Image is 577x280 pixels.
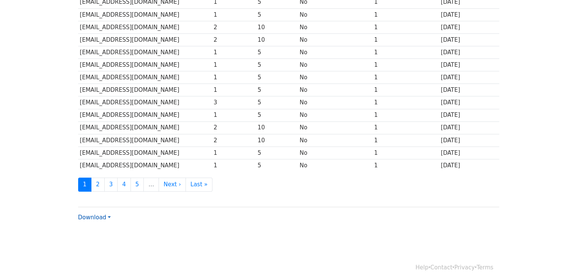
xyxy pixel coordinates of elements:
td: 1 [372,59,439,71]
td: 1 [372,146,439,159]
td: 5 [256,46,298,59]
td: [DATE] [439,59,499,71]
td: 1 [372,159,439,171]
td: [EMAIL_ADDRESS][DOMAIN_NAME] [78,46,212,59]
td: [DATE] [439,46,499,59]
td: [EMAIL_ADDRESS][DOMAIN_NAME] [78,121,212,134]
td: [DATE] [439,84,499,96]
td: [EMAIL_ADDRESS][DOMAIN_NAME] [78,21,212,33]
a: Privacy [454,264,475,271]
td: No [298,109,372,121]
td: [DATE] [439,21,499,33]
td: 1 [372,8,439,21]
td: 2 [212,121,256,134]
td: [DATE] [439,96,499,109]
td: 1 [212,84,256,96]
td: [DATE] [439,159,499,171]
td: 5 [256,146,298,159]
td: [EMAIL_ADDRESS][DOMAIN_NAME] [78,146,212,159]
td: 1 [372,109,439,121]
td: 10 [256,21,298,33]
td: 5 [256,84,298,96]
td: No [298,134,372,146]
td: 1 [372,134,439,146]
td: 1 [212,146,256,159]
td: [EMAIL_ADDRESS][DOMAIN_NAME] [78,59,212,71]
a: Terms [476,264,493,271]
td: [DATE] [439,8,499,21]
td: 2 [212,33,256,46]
td: 1 [372,46,439,59]
td: 1 [372,71,439,84]
td: [DATE] [439,33,499,46]
td: [EMAIL_ADDRESS][DOMAIN_NAME] [78,159,212,171]
td: 10 [256,134,298,146]
td: [DATE] [439,146,499,159]
a: 2 [91,178,105,192]
td: 1 [372,121,439,134]
td: 10 [256,121,298,134]
td: 5 [256,8,298,21]
td: 1 [212,71,256,84]
td: 1 [212,8,256,21]
td: 1 [212,159,256,171]
td: 1 [212,46,256,59]
td: [EMAIL_ADDRESS][DOMAIN_NAME] [78,109,212,121]
td: [DATE] [439,121,499,134]
td: No [298,96,372,109]
a: 4 [117,178,131,192]
td: [EMAIL_ADDRESS][DOMAIN_NAME] [78,84,212,96]
a: Download [78,214,111,221]
td: [EMAIL_ADDRESS][DOMAIN_NAME] [78,71,212,84]
td: No [298,146,372,159]
td: [EMAIL_ADDRESS][DOMAIN_NAME] [78,96,212,109]
td: 5 [256,59,298,71]
a: 5 [130,178,144,192]
td: No [298,121,372,134]
a: 1 [78,178,92,192]
td: 5 [256,159,298,171]
td: [EMAIL_ADDRESS][DOMAIN_NAME] [78,33,212,46]
td: 1 [212,109,256,121]
td: 5 [256,109,298,121]
td: No [298,46,372,59]
iframe: Chat Widget [539,244,577,280]
td: [EMAIL_ADDRESS][DOMAIN_NAME] [78,134,212,146]
td: No [298,21,372,33]
td: No [298,59,372,71]
td: No [298,71,372,84]
a: Contact [430,264,452,271]
td: 2 [212,21,256,33]
td: 1 [372,96,439,109]
td: [DATE] [439,71,499,84]
a: Last » [186,178,212,192]
a: Help [415,264,428,271]
td: No [298,84,372,96]
td: No [298,159,372,171]
td: 3 [212,96,256,109]
td: 1 [372,33,439,46]
td: 10 [256,33,298,46]
td: 1 [212,59,256,71]
td: 1 [372,84,439,96]
td: No [298,33,372,46]
td: [DATE] [439,134,499,146]
td: 5 [256,96,298,109]
a: Next › [159,178,186,192]
td: No [298,8,372,21]
td: 1 [372,21,439,33]
td: [EMAIL_ADDRESS][DOMAIN_NAME] [78,8,212,21]
td: 2 [212,134,256,146]
td: [DATE] [439,109,499,121]
td: 5 [256,71,298,84]
a: 3 [104,178,118,192]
